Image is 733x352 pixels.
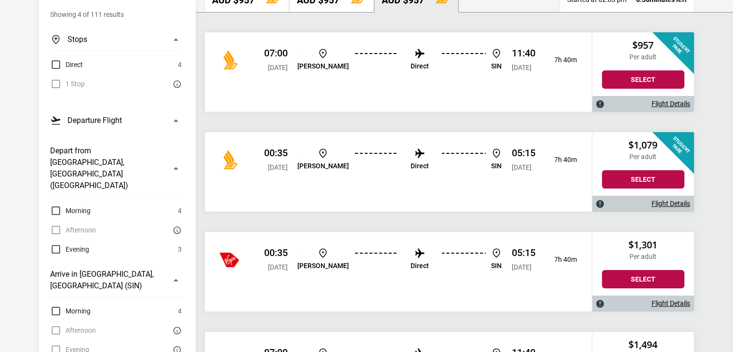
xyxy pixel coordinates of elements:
[602,170,684,189] button: Select
[264,247,288,258] p: 00:35
[268,163,288,171] span: [DATE]
[602,53,684,61] p: Per adult
[264,47,288,59] p: 07:00
[67,115,122,126] h3: Departure Flight
[602,253,684,261] p: Per adult
[491,162,502,170] p: SIN
[297,262,349,270] p: [PERSON_NAME]
[491,62,502,70] p: SIN
[170,224,182,236] button: There are currently no flights matching this search criteria. Try removing some search filters.
[411,62,429,70] p: Direct
[170,325,182,336] button: There are currently no flights matching this search criteria. Try removing some search filters.
[220,50,239,69] img: Batik Air Malaysia
[652,299,690,308] a: Flight Details
[602,70,684,89] button: Select
[178,205,182,217] span: 4
[512,147,535,159] p: 05:15
[512,163,532,171] span: [DATE]
[205,232,592,311] div: Virgin Australia 00:35 [DATE] [PERSON_NAME] Direct SIN 05:15 [DATE] 7h 40m
[543,256,577,264] p: 7h 40m
[652,100,690,108] a: Flight Details
[205,32,592,112] div: Singapore Airlines 07:00 [DATE] [PERSON_NAME] Direct SIN 11:40 [DATE] 7h 40m
[50,205,91,217] label: Morning
[50,305,91,317] label: Morning
[411,262,429,270] p: Direct
[50,59,83,70] label: Direct
[66,205,91,217] span: Morning
[602,270,684,288] button: Select
[543,156,577,164] p: 7h 40m
[646,106,720,180] div: Student Fare
[512,47,535,59] p: 11:40
[491,262,502,270] p: SIN
[66,244,89,255] span: Evening
[178,59,182,70] span: 4
[50,244,89,255] label: Evening
[592,196,694,212] div: Flight Details
[50,28,182,51] button: Stops
[170,78,182,90] button: There are currently no flights matching this search criteria. Try removing some search filters.
[220,150,239,169] img: Jetstar
[512,64,532,71] span: [DATE]
[50,139,182,197] button: Depart from [GEOGRAPHIC_DATA], [GEOGRAPHIC_DATA] ([GEOGRAPHIC_DATA])
[602,239,684,251] h2: $1,301
[602,153,684,161] p: Per adult
[66,59,83,70] span: Direct
[220,250,239,269] img: Jetstar
[297,62,349,70] p: [PERSON_NAME]
[512,263,532,271] span: [DATE]
[602,339,684,351] h2: $1,494
[50,109,182,132] button: Departure Flight
[178,305,182,317] span: 4
[646,6,720,80] div: Student Fare
[602,40,684,51] h2: $957
[297,162,349,170] p: [PERSON_NAME]
[602,139,684,151] h2: $1,079
[205,132,592,212] div: Singapore Airlines 00:35 [DATE] [PERSON_NAME] Direct SIN 05:15 [DATE] 7h 40m
[50,269,164,292] h3: Arrive in [GEOGRAPHIC_DATA], [GEOGRAPHIC_DATA] (SIN)
[268,64,288,71] span: [DATE]
[652,200,690,208] a: Flight Details
[264,147,288,159] p: 00:35
[411,162,429,170] p: Direct
[512,247,535,258] p: 05:15
[592,296,694,311] div: Flight Details
[268,263,288,271] span: [DATE]
[66,305,91,317] span: Morning
[178,244,182,255] span: 3
[50,263,182,298] button: Arrive in [GEOGRAPHIC_DATA], [GEOGRAPHIC_DATA] (SIN)
[543,56,577,64] p: 7h 40m
[50,145,164,191] h3: Depart from [GEOGRAPHIC_DATA], [GEOGRAPHIC_DATA] ([GEOGRAPHIC_DATA])
[592,96,694,112] div: Flight Details
[67,34,87,45] h3: Stops
[50,9,182,20] p: Showing 4 of 111 results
